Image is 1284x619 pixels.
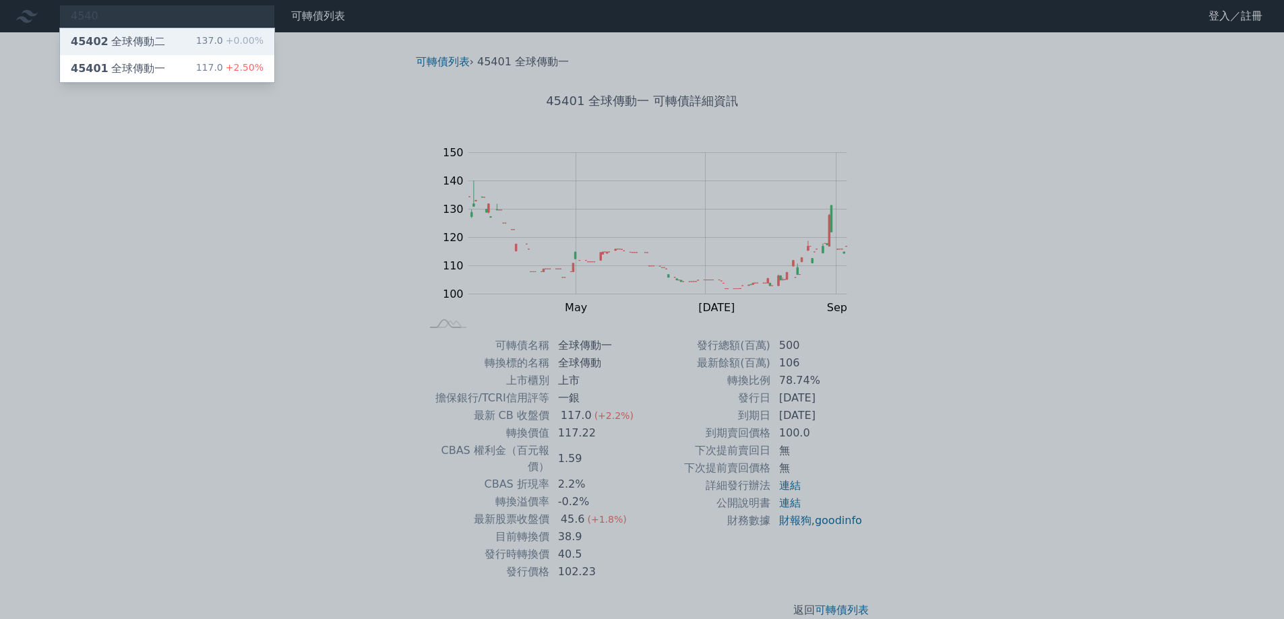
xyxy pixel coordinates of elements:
div: 全球傳動一 [71,61,165,77]
a: 45401全球傳動一 117.0+2.50% [60,55,274,82]
span: +0.00% [223,35,264,46]
div: 137.0 [196,34,264,50]
span: +2.50% [223,62,264,73]
div: 117.0 [196,61,264,77]
span: 45401 [71,62,109,75]
a: 45402全球傳動二 137.0+0.00% [60,28,274,55]
span: 45402 [71,35,109,48]
div: 全球傳動二 [71,34,165,50]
